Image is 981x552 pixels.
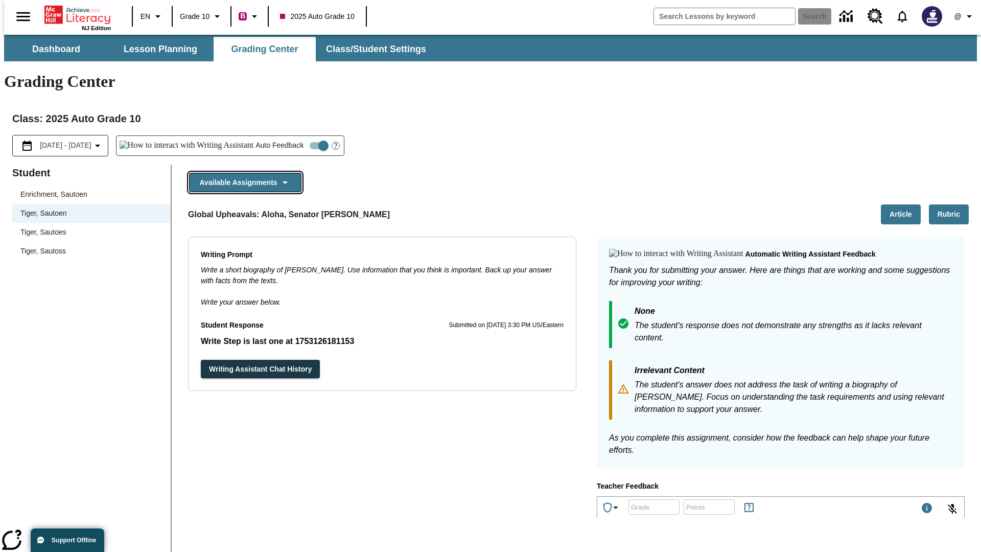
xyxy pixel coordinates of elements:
span: Support Offline [52,537,96,544]
p: Student Response [201,335,564,348]
p: As you complete this assignment, consider how the feedback can help shape your future efforts. [609,432,952,456]
span: B [240,10,245,22]
div: Enrichment, Sautoen [12,185,171,204]
p: Submitted on [DATE] 3:30 PM US/Eastern [449,320,564,331]
p: Teacher Feedback [597,481,965,492]
span: 2025 Auto Grade 10 [280,11,354,22]
h1: Grading Center [4,72,977,91]
a: Home [44,5,111,25]
button: Select the date range menu item [17,140,104,152]
div: Grade: Letters, numbers, %, + and - are allowed. [628,499,680,515]
p: The student's answer does not address the task of writing a biography of [PERSON_NAME]. Focus on ... [635,379,952,416]
button: Rules for Earning Points and Achievements, Will open in new tab [739,497,759,518]
button: Open Help for Writing Assistant [328,136,344,155]
img: Avatar [922,6,942,27]
button: Boost Class color is violet red. Change class color [235,7,265,26]
div: Points: Must be equal to or less than 25. [684,499,735,515]
button: Select a new avatar [916,3,948,30]
input: Points: Must be equal to or less than 25. [684,493,735,520]
span: Tiger, Sautoes [20,227,162,238]
div: Maximum 1000 characters Press Escape to exit toolbar and use left and right arrow keys to access ... [921,502,933,516]
button: Available Assignments [189,173,301,193]
p: Write your answer below. [201,286,564,308]
p: Student [12,165,171,181]
button: Grade: Grade 10, Select a grade [176,7,227,26]
img: How to interact with Writing Assistant [609,249,743,259]
button: Achievements [597,497,626,518]
button: Class/Student Settings [318,37,434,61]
p: Thank you for submitting your answer. Here are things that are working and some suggestions for i... [609,264,952,289]
p: The student's response does not demonstrate any strengths as it lacks relevant content. [635,319,952,344]
button: Grading Center [214,37,316,61]
p: Global Upheavals: Aloha, Senator [PERSON_NAME] [188,209,390,221]
button: Click to activate and allow voice recognition [940,497,965,521]
button: Lesson Planning [109,37,212,61]
body: Type your response here. [4,8,149,17]
a: Notifications [889,3,916,30]
span: Tiger, Sautoss [20,246,162,257]
span: [DATE] - [DATE] [40,140,91,151]
span: EN [141,11,150,22]
a: Resource Center, Will open in new tab [861,3,889,30]
img: How to interact with Writing Assistant [120,141,254,151]
a: Data Center [833,3,861,31]
button: Support Offline [31,528,104,552]
p: None [635,305,952,319]
div: Tiger, Sautoen [12,204,171,223]
button: Profile/Settings [948,7,981,26]
h2: Class : 2025 Auto Grade 10 [12,110,969,127]
div: Tiger, Sautoes [12,223,171,242]
button: Rubric, Will open in new tab [929,204,969,224]
span: @ [954,11,961,22]
div: Tiger, Sautoss [12,242,171,261]
button: Dashboard [5,37,107,61]
p: Student Response [201,320,264,331]
div: SubNavbar [4,35,977,61]
p: Writing Prompt [201,249,564,261]
p: Write a short biography of [PERSON_NAME]. Use information that you think is important. Back up yo... [201,265,564,286]
input: Grade: Letters, numbers, %, + and - are allowed. [628,493,680,520]
p: Write Step is last one at 1753126181153 [201,335,564,348]
button: Writing Assistant Chat History [201,360,320,379]
span: Tiger, Sautoen [20,208,162,219]
button: Language: EN, Select a language [136,7,169,26]
svg: Collapse Date Range Filter [91,140,104,152]
div: SubNavbar [4,37,435,61]
span: NJ Edition [82,25,111,31]
button: Article, Will open in new tab [881,204,921,224]
span: Enrichment, Sautoen [20,189,162,200]
span: Grade 10 [180,11,209,22]
p: Irrelevant Content [635,364,952,379]
span: Auto Feedback [255,140,303,151]
input: search field [654,8,795,25]
div: Home [44,4,111,31]
button: Open side menu [8,2,38,32]
p: Automatic writing assistant feedback [745,249,876,260]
